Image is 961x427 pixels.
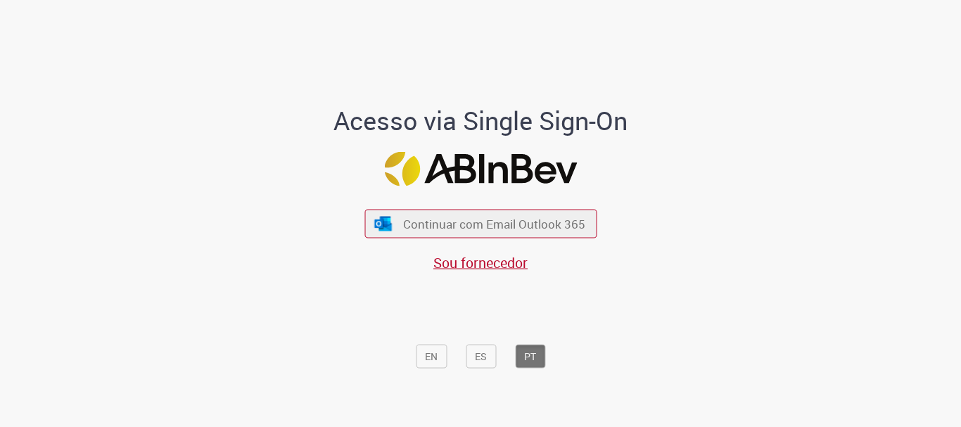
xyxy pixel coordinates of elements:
img: Logo ABInBev [384,152,577,186]
button: EN [416,345,447,369]
span: Continuar com Email Outlook 365 [403,216,585,232]
a: Sou fornecedor [433,253,528,272]
button: ES [466,345,496,369]
button: PT [515,345,545,369]
button: ícone Azure/Microsoft 360 Continuar com Email Outlook 365 [364,210,597,238]
h1: Acesso via Single Sign-On [286,107,676,135]
img: ícone Azure/Microsoft 360 [374,216,393,231]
